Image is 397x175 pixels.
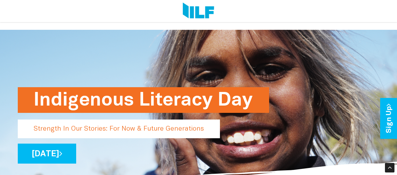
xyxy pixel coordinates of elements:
[385,163,394,172] div: Scroll Back to Top
[18,144,76,164] a: [DATE]
[183,3,214,20] img: Logo
[34,87,253,113] h1: Indigenous Literacy Day
[18,120,220,138] p: Strength In Our Stories: For Now & Future Generations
